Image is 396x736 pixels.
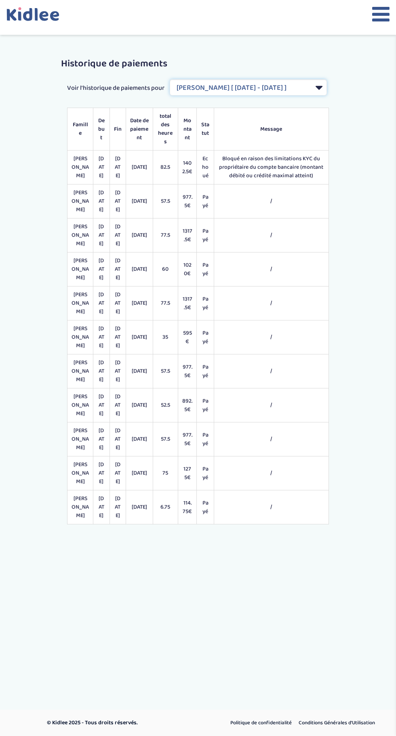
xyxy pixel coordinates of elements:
[110,422,126,456] td: [DATE]
[67,490,93,524] td: [PERSON_NAME]
[178,354,197,388] td: 977.5€
[178,108,197,151] th: Montant
[110,490,126,524] td: [DATE]
[214,456,329,490] td: /
[67,320,93,354] td: [PERSON_NAME]
[93,108,110,151] th: Debut
[197,490,214,524] td: Payé
[197,108,214,151] th: Statut
[67,218,93,252] td: [PERSON_NAME]
[110,286,126,320] td: [DATE]
[126,354,153,388] td: [DATE]
[153,185,178,218] td: 57.5
[93,456,110,490] td: [DATE]
[153,422,178,456] td: 57.5
[126,108,153,151] th: Date de paiement
[214,108,329,151] th: Message
[93,286,110,320] td: [DATE]
[296,718,378,728] a: Conditions Générales d’Utilisation
[197,218,214,252] td: Payé
[197,185,214,218] td: Payé
[153,218,178,252] td: 77.5
[110,252,126,286] td: [DATE]
[126,456,153,490] td: [DATE]
[214,354,329,388] td: /
[67,252,93,286] td: [PERSON_NAME]
[214,252,329,286] td: /
[67,108,93,151] th: Famille
[214,320,329,354] td: /
[126,388,153,422] td: [DATE]
[61,59,335,69] h3: Historique de paiements
[126,286,153,320] td: [DATE]
[197,286,214,320] td: Payé
[110,354,126,388] td: [DATE]
[214,490,329,524] td: /
[110,185,126,218] td: [DATE]
[110,320,126,354] td: [DATE]
[153,151,178,185] td: 82.5
[214,388,329,422] td: /
[153,490,178,524] td: 6.75
[126,422,153,456] td: [DATE]
[110,456,126,490] td: [DATE]
[126,151,153,185] td: [DATE]
[197,320,214,354] td: Payé
[227,718,295,728] a: Politique de confidentialité
[67,422,93,456] td: [PERSON_NAME]
[126,185,153,218] td: [DATE]
[197,422,214,456] td: Payé
[214,151,329,185] td: Bloqué en raison des limitations KYC du propriétaire du compte bancaire (montant débité ou crédit...
[153,354,178,388] td: 57.5
[178,456,197,490] td: 1275€
[197,456,214,490] td: Payé
[153,456,178,490] td: 75
[153,108,178,151] th: total des heures
[197,151,214,185] td: Echoué
[214,218,329,252] td: /
[93,354,110,388] td: [DATE]
[178,388,197,422] td: 892.5€
[126,320,153,354] td: [DATE]
[197,354,214,388] td: Payé
[178,252,197,286] td: 1020€
[67,354,93,388] td: [PERSON_NAME]
[153,286,178,320] td: 77.5
[178,218,197,252] td: 1317.5€
[178,490,197,524] td: 114.75€
[93,252,110,286] td: [DATE]
[93,422,110,456] td: [DATE]
[47,719,203,727] p: © Kidlee 2025 - Tous droits réservés.
[110,151,126,185] td: [DATE]
[93,218,110,252] td: [DATE]
[67,286,93,320] td: [PERSON_NAME]
[197,388,214,422] td: Payé
[178,286,197,320] td: 1317.5€
[214,286,329,320] td: /
[153,320,178,354] td: 35
[197,252,214,286] td: Payé
[126,252,153,286] td: [DATE]
[214,185,329,218] td: /
[214,422,329,456] td: /
[126,218,153,252] td: [DATE]
[110,388,126,422] td: [DATE]
[67,388,93,422] td: [PERSON_NAME]
[178,320,197,354] td: 595€
[178,422,197,456] td: 977.5€
[153,252,178,286] td: 60
[67,151,93,185] td: [PERSON_NAME]
[178,151,197,185] td: 1402.5€
[67,83,164,93] span: Voir l'historique de paiements pour
[93,151,110,185] td: [DATE]
[67,185,93,218] td: [PERSON_NAME]
[178,185,197,218] td: 977.5€
[110,108,126,151] th: Fin
[93,490,110,524] td: [DATE]
[126,490,153,524] td: [DATE]
[153,388,178,422] td: 52.5
[110,218,126,252] td: [DATE]
[93,185,110,218] td: [DATE]
[93,320,110,354] td: [DATE]
[67,456,93,490] td: [PERSON_NAME]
